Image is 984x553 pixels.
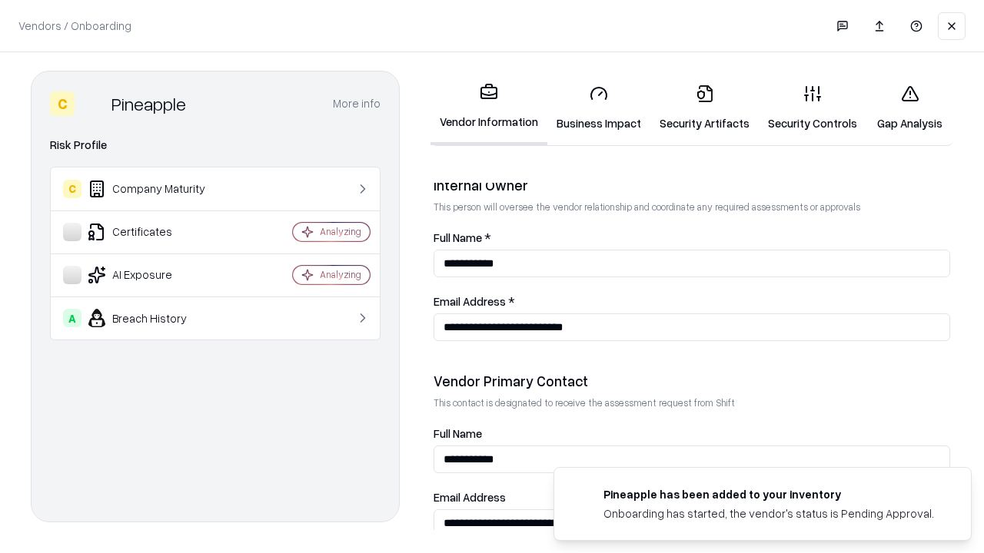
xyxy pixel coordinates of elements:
img: pineappleenergy.com [573,486,591,505]
div: Pineapple has been added to your inventory [603,486,934,502]
div: A [63,309,81,327]
div: Risk Profile [50,136,381,154]
p: This contact is designated to receive the assessment request from Shift [434,396,950,409]
div: Company Maturity [63,180,247,198]
div: Onboarding has started, the vendor's status is Pending Approval. [603,505,934,522]
div: Certificates [63,223,247,241]
label: Email Address * [434,296,950,307]
p: This person will oversee the vendor relationship and coordinate any required assessments or appro... [434,200,950,214]
a: Business Impact [547,72,650,144]
div: C [50,91,75,116]
button: More info [333,90,381,118]
img: Pineapple [81,91,105,116]
div: Pineapple [111,91,186,116]
a: Vendor Information [430,71,547,145]
a: Security Artifacts [650,72,759,144]
div: Analyzing [320,268,361,281]
div: C [63,180,81,198]
label: Full Name * [434,232,950,243]
label: Email Address [434,492,950,503]
div: Analyzing [320,225,361,238]
label: Full Name [434,428,950,439]
div: Vendor Primary Contact [434,372,950,390]
a: Security Controls [759,72,866,144]
a: Gap Analysis [866,72,953,144]
div: Breach History [63,309,247,327]
div: AI Exposure [63,266,247,284]
div: Internal Owner [434,176,950,194]
p: Vendors / Onboarding [18,18,131,34]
